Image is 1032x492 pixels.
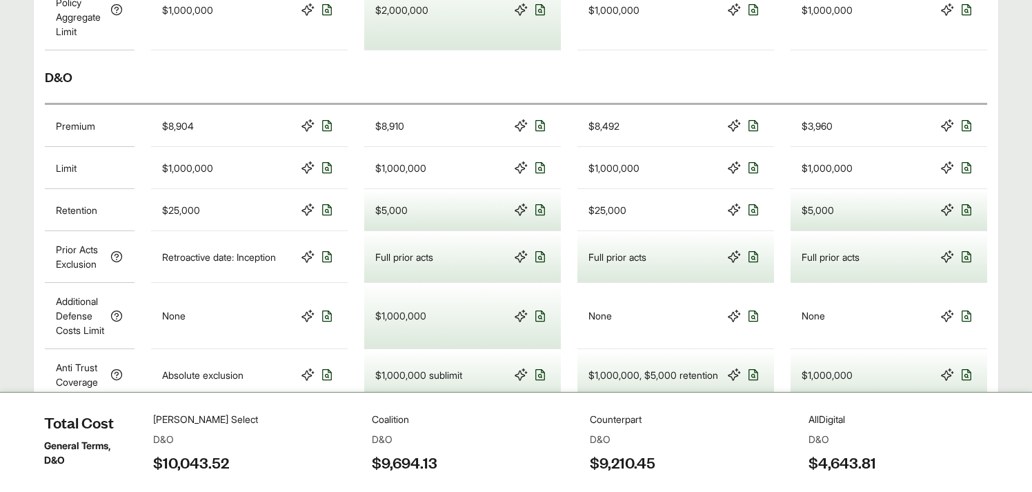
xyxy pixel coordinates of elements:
[802,250,860,264] div: Full prior acts
[162,420,252,434] div: Hard hammer clause
[162,3,213,17] div: $1,000,000
[56,119,95,133] p: Premium
[588,3,639,17] div: $1,000,000
[162,308,186,323] div: None
[802,203,834,217] div: $5,000
[588,161,639,175] div: $1,000,000
[375,3,428,17] div: $2,000,000
[56,203,97,217] p: Retention
[45,50,987,105] div: D&O
[162,203,200,217] div: $25,000
[162,250,276,264] div: Retroactive date: Inception
[588,250,646,264] div: Full prior acts
[162,368,244,382] div: Absolute exclusion
[802,420,883,434] div: No hammer clause
[375,420,457,434] div: No hammer clause
[56,294,104,337] p: Additional Defense Costs Limit
[802,161,853,175] div: $1,000,000
[588,308,612,323] div: None
[56,242,104,271] p: Prior Acts Exclusion
[375,471,457,486] div: Absolute exclusion
[375,203,408,217] div: $5,000
[162,161,213,175] div: $1,000,000
[802,119,833,133] div: $3,960
[375,250,433,264] div: Full prior acts
[802,3,853,17] div: $1,000,000
[588,471,712,486] div: Excludes Company IP claims
[56,360,104,389] p: Anti Trust Coverage
[802,308,825,323] div: None
[162,471,244,486] div: Absolute exclusion
[375,119,404,133] div: $8,910
[375,368,462,382] div: $1,000,000 sublimit
[375,308,426,323] div: $1,000,000
[56,161,77,175] p: Limit
[375,161,426,175] div: $1,000,000
[802,368,853,382] div: $1,000,000
[588,368,718,382] div: $1,000,000, $5,000 retention
[162,119,194,133] div: $8,904
[56,412,104,441] p: Hammer Clause
[588,420,670,434] div: No hammer clause
[588,119,619,133] div: $8,492
[588,203,626,217] div: $25,000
